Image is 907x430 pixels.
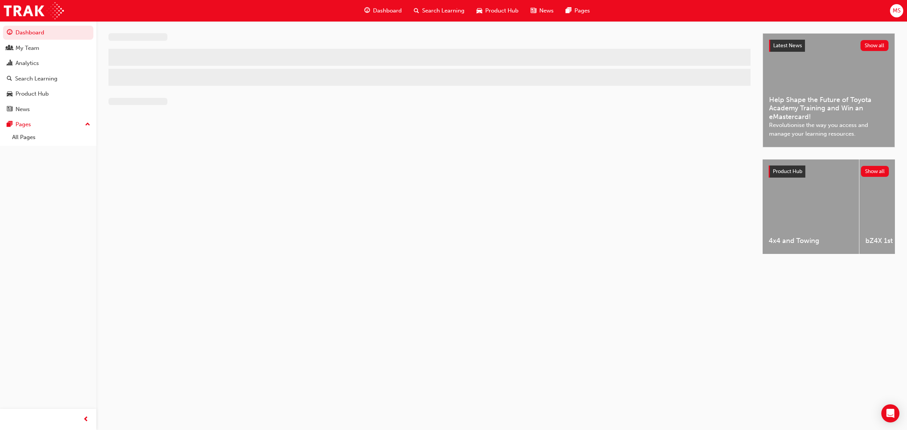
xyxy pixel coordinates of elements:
a: Latest NewsShow all [769,40,888,52]
div: News [15,105,30,114]
span: search-icon [7,76,12,82]
span: 4x4 and Towing [769,237,853,245]
span: chart-icon [7,60,12,67]
span: news-icon [7,106,12,113]
span: Pages [574,6,590,15]
a: guage-iconDashboard [358,3,408,19]
span: Product Hub [773,168,802,175]
span: people-icon [7,45,12,52]
a: 4x4 and Towing [763,159,859,254]
img: Trak [4,2,64,19]
button: Show all [861,166,889,177]
a: My Team [3,41,93,55]
a: Latest NewsShow allHelp Shape the Future of Toyota Academy Training and Win an eMastercard!Revolu... [763,33,895,147]
span: Dashboard [373,6,402,15]
div: Open Intercom Messenger [881,404,899,422]
button: Pages [3,118,93,131]
a: All Pages [9,131,93,143]
a: Dashboard [3,26,93,40]
button: MS [890,4,903,17]
span: car-icon [477,6,482,15]
span: pages-icon [566,6,571,15]
div: Analytics [15,59,39,68]
a: news-iconNews [525,3,560,19]
button: Show all [861,40,889,51]
span: Help Shape the Future of Toyota Academy Training and Win an eMastercard! [769,96,888,121]
a: car-iconProduct Hub [471,3,525,19]
span: up-icon [85,120,90,130]
div: My Team [15,44,39,53]
span: prev-icon [83,415,89,424]
a: Search Learning [3,72,93,86]
a: News [3,102,93,116]
a: Analytics [3,56,93,70]
span: pages-icon [7,121,12,128]
a: pages-iconPages [560,3,596,19]
span: news-icon [531,6,536,15]
div: Product Hub [15,90,49,98]
span: guage-icon [364,6,370,15]
span: Product Hub [485,6,519,15]
span: MS [893,6,901,15]
span: News [539,6,554,15]
span: Latest News [773,42,802,49]
span: Revolutionise the way you access and manage your learning resources. [769,121,888,138]
span: search-icon [414,6,419,15]
span: guage-icon [7,29,12,36]
a: search-iconSearch Learning [408,3,471,19]
div: Search Learning [15,74,57,83]
span: car-icon [7,91,12,97]
a: Product HubShow all [769,166,889,178]
button: DashboardMy TeamAnalyticsSearch LearningProduct HubNews [3,24,93,118]
span: Search Learning [422,6,464,15]
a: Product Hub [3,87,93,101]
div: Pages [15,120,31,129]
